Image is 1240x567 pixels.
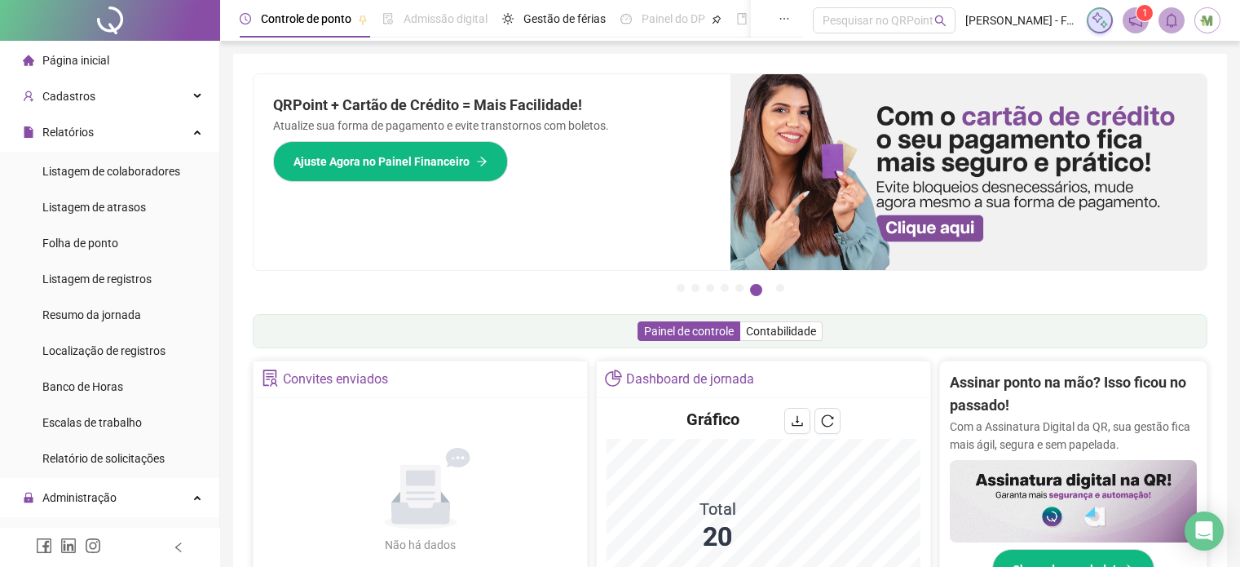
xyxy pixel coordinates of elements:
[240,13,251,24] span: clock-circle
[42,380,123,393] span: Banco de Horas
[23,492,34,503] span: lock
[346,536,496,554] div: Não há dados
[1195,8,1220,33] img: 20511
[750,284,762,296] button: 6
[1185,512,1224,551] div: Open Intercom Messenger
[42,416,142,429] span: Escalas de trabalho
[1136,5,1153,21] sup: 1
[1142,7,1148,19] span: 1
[273,141,508,182] button: Ajuste Agora no Painel Financeiro
[776,284,784,292] button: 7
[42,90,95,103] span: Cadastros
[642,12,705,25] span: Painel do DP
[261,12,351,25] span: Controle de ponto
[283,365,388,393] div: Convites enviados
[85,538,101,554] span: instagram
[262,370,279,387] span: solution
[746,325,816,338] span: Contabilidade
[706,284,714,292] button: 3
[502,13,514,24] span: sun
[273,117,711,135] p: Atualize sua forma de pagamento e evite transtornos com boletos.
[605,370,622,387] span: pie-chart
[42,165,180,178] span: Listagem de colaboradores
[42,491,117,504] span: Administração
[404,12,488,25] span: Admissão digital
[1128,13,1143,28] span: notification
[730,74,1207,270] img: banner%2F75947b42-3b94-469c-a360-407c2d3115d7.png
[950,418,1197,454] p: Com a Assinatura Digital da QR, sua gestão fica mais ágil, segura e sem papelada.
[42,201,146,214] span: Listagem de atrasos
[677,284,685,292] button: 1
[626,365,754,393] div: Dashboard de jornada
[42,237,118,250] span: Folha de ponto
[686,408,739,431] h4: Gráfico
[42,308,141,321] span: Resumo da jornada
[736,13,748,24] span: book
[1091,11,1109,29] img: sparkle-icon.fc2bf0ac1784a2077858766a79e2daf3.svg
[42,344,165,357] span: Localização de registros
[620,13,632,24] span: dashboard
[950,371,1197,418] h2: Assinar ponto na mão? Isso ficou no passado!
[60,538,77,554] span: linkedin
[934,15,947,27] span: search
[779,13,790,24] span: ellipsis
[735,284,744,292] button: 5
[476,156,488,167] span: arrow-right
[273,94,711,117] h2: QRPoint + Cartão de Crédito = Mais Facilidade!
[821,414,834,427] span: reload
[293,153,470,171] span: Ajuste Agora no Painel Financeiro
[36,538,52,554] span: facebook
[382,13,394,24] span: file-done
[42,272,152,286] span: Listagem de registros
[23,55,34,66] span: home
[1164,13,1179,28] span: bell
[42,452,165,465] span: Relatório de solicitações
[23,91,34,102] span: user-add
[523,12,606,25] span: Gestão de férias
[42,126,94,139] span: Relatórios
[173,542,184,553] span: left
[965,11,1077,29] span: [PERSON_NAME] - FARMÁCIA MERAKI
[644,325,734,338] span: Painel de controle
[42,54,109,67] span: Página inicial
[791,414,804,427] span: download
[691,284,699,292] button: 2
[950,460,1197,543] img: banner%2F02c71560-61a6-44d4-94b9-c8ab97240462.png
[721,284,729,292] button: 4
[358,15,368,24] span: pushpin
[712,15,721,24] span: pushpin
[23,126,34,138] span: file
